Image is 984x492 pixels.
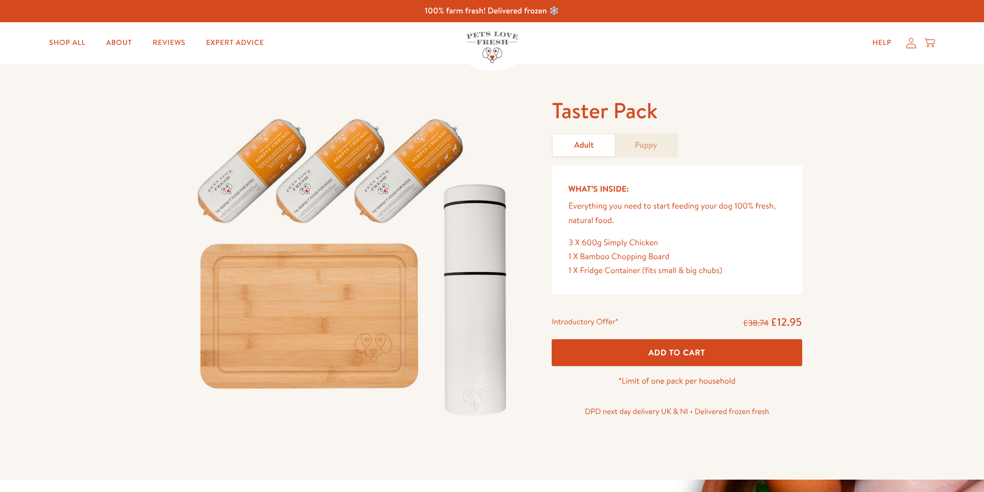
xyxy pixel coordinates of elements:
h1: Taster Pack [552,97,802,125]
s: £38.74 [743,318,769,329]
div: Introductory Offer* [552,315,618,330]
a: Puppy [615,134,677,156]
p: Everything you need to start feeding your dog 100% fresh, natural food. [568,199,785,227]
p: *Limit of one pack per household [552,374,802,388]
img: Pets Love Fresh [466,31,518,63]
a: Shop All [41,33,93,53]
a: Help [864,33,900,53]
span: Add To Cart [649,347,706,358]
a: Reviews [145,33,194,53]
a: About [98,33,140,53]
span: £12.95 [771,314,802,329]
button: Add To Cart [552,339,802,367]
h5: What’s Inside: [568,182,785,196]
img: Taster Pack - Adult [182,97,527,427]
p: DPD next day delivery UK & NI • Delivered frozen fresh [552,405,802,418]
a: Adult [553,134,615,156]
a: Expert Advice [198,33,272,53]
div: 3 X 600g Simply Chicken [568,236,785,250]
span: 1 X Bamboo Chopping Board [568,251,669,262]
div: 1 X Fridge Container (fits small & big chubs) [568,264,785,278]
